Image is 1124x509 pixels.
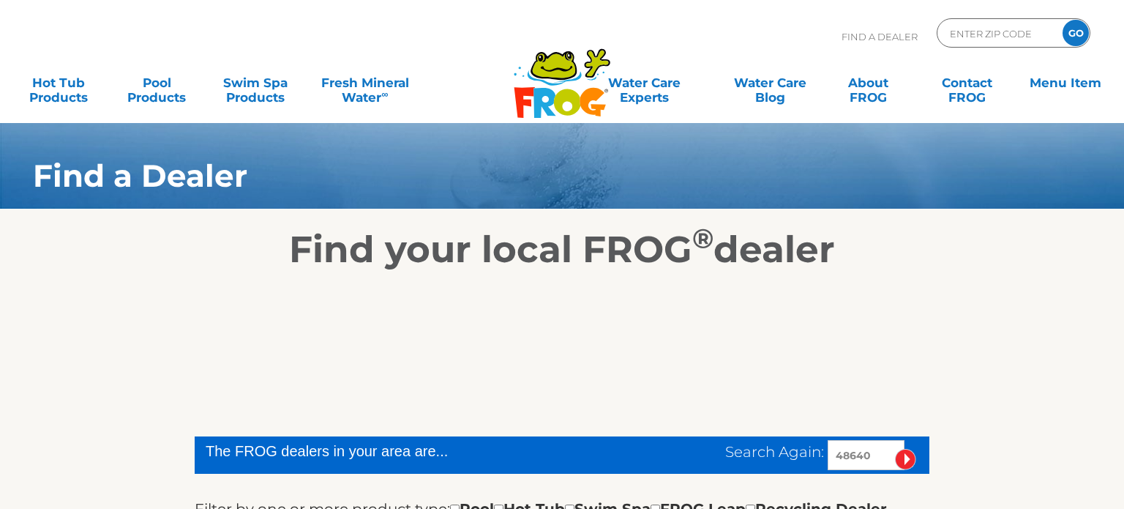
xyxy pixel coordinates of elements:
a: Fresh MineralWater∞ [310,68,420,97]
sup: ∞ [381,89,388,100]
p: Find A Dealer [842,18,918,55]
input: Submit [895,449,916,470]
a: Hot TubProducts [15,68,102,97]
a: ContactFROG [923,68,1011,97]
sup: ® [692,222,713,255]
h1: Find a Dealer [33,158,1003,193]
a: PoolProducts [113,68,201,97]
input: GO [1063,20,1089,46]
div: The FROG dealers in your area are... [206,440,568,462]
span: Search Again: [725,443,824,461]
img: Frog Products Logo [506,29,618,119]
a: Water CareExperts [573,68,715,97]
h2: Find your local FROG dealer [11,228,1113,272]
a: Swim SpaProducts [211,68,299,97]
a: Water CareBlog [726,68,814,97]
a: Menu Item [1022,68,1109,97]
a: AboutFROG [825,68,913,97]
